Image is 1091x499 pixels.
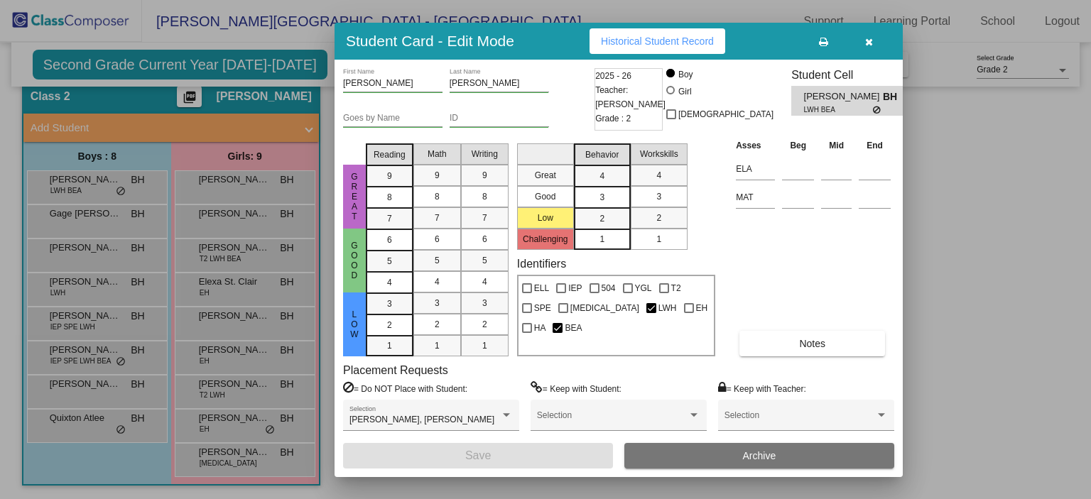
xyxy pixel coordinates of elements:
span: 3 [656,190,661,203]
span: 6 [435,233,440,246]
span: EH [696,300,708,317]
span: T2 [671,280,681,297]
span: 2 [656,212,661,224]
span: 7 [387,212,392,225]
span: 2 [599,212,604,225]
span: Writing [472,148,498,160]
span: Low [348,309,361,339]
span: LWH [658,300,677,317]
span: 1 [387,339,392,352]
span: 8 [482,190,487,203]
span: 3 [599,191,604,204]
span: 4 [387,276,392,289]
span: SPE [534,300,551,317]
h3: Student Card - Edit Mode [346,32,514,50]
div: Boy [678,68,693,81]
button: Archive [624,443,894,468]
input: assessment [736,158,775,180]
span: BEA [565,319,582,336]
span: 5 [387,255,392,268]
span: 5 [482,254,487,267]
span: [DEMOGRAPHIC_DATA] [678,106,774,123]
span: 2 [482,318,487,331]
span: 9 [435,169,440,182]
span: 6 [387,234,392,246]
th: Asses [732,138,778,153]
th: End [855,138,894,153]
span: YGL [635,280,652,297]
span: 504 [602,280,616,297]
span: [MEDICAL_DATA] [570,300,639,317]
span: 5 [435,254,440,267]
label: = Keep with Student: [531,381,622,395]
span: 4 [599,170,604,182]
button: Notes [739,331,885,356]
label: Placement Requests [343,363,448,377]
span: Behavior [585,148,619,161]
span: 9 [387,170,392,182]
span: BH [883,89,903,104]
button: Historical Student Record [590,28,725,54]
label: = Do NOT Place with Student: [343,381,467,395]
span: 1 [435,339,440,352]
span: 7 [435,212,440,224]
span: 9 [482,169,487,182]
span: 4 [482,275,487,288]
span: ELL [534,280,549,297]
span: 1 [599,233,604,246]
span: HA [534,319,546,336]
span: 1 [656,233,661,246]
span: [PERSON_NAME] [804,89,883,104]
span: Archive [743,450,776,461]
span: 6 [482,233,487,246]
span: 2 [435,318,440,331]
input: goes by name [343,114,443,124]
span: 2025 - 26 [595,69,631,83]
span: Good [348,241,361,280]
span: Historical Student Record [601,35,714,47]
h3: Student Cell [791,68,915,82]
span: 4 [656,169,661,182]
input: assessment [736,187,775,208]
span: IEP [568,280,582,297]
span: [PERSON_NAME], [PERSON_NAME] [349,415,494,424]
span: Great [348,172,361,221]
span: Save [465,449,491,461]
span: 7 [482,212,487,224]
span: LWH BEA [804,104,873,115]
button: Save [343,443,613,468]
span: Teacher: [PERSON_NAME] [595,83,666,111]
span: 3 [387,297,392,310]
span: 1 [482,339,487,352]
label: = Keep with Teacher: [718,381,806,395]
span: 8 [387,191,392,204]
span: Notes [799,338,825,349]
span: Reading [374,148,406,161]
span: 2 [387,319,392,331]
span: 3 [482,297,487,309]
span: Workskills [640,148,678,160]
th: Beg [778,138,818,153]
span: 4 [435,275,440,288]
span: Math [428,148,447,160]
label: Identifiers [517,257,566,270]
span: 8 [435,190,440,203]
div: Girl [678,85,692,98]
span: Grade : 2 [595,111,631,126]
th: Mid [818,138,855,153]
span: 3 [435,297,440,309]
